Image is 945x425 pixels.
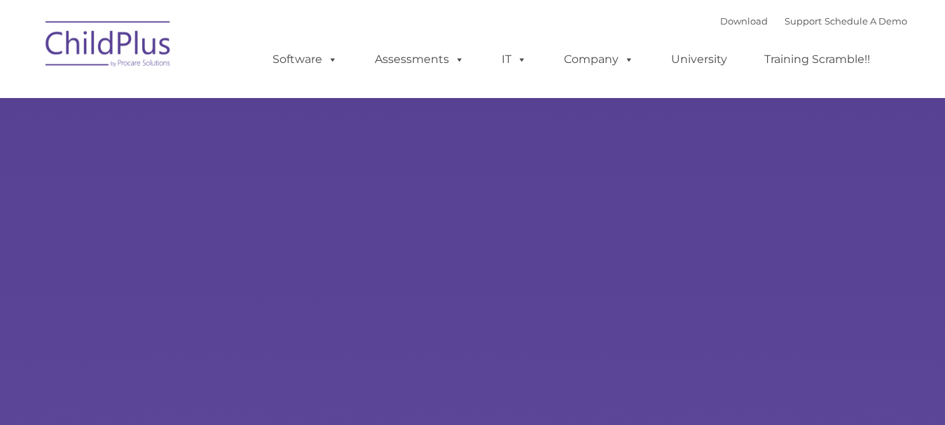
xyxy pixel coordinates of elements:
a: Assessments [361,46,478,74]
img: ChildPlus by Procare Solutions [39,11,179,81]
font: | [720,15,907,27]
a: Schedule A Demo [825,15,907,27]
a: Download [720,15,768,27]
a: Support [785,15,822,27]
a: Training Scramble!! [750,46,884,74]
a: University [657,46,741,74]
a: Software [258,46,352,74]
a: IT [488,46,541,74]
a: Company [550,46,648,74]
